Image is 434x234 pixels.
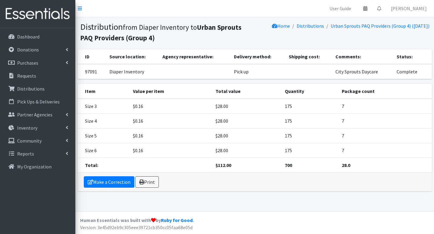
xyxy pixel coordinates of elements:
[129,143,212,158] td: $0.16
[17,60,38,66] p: Purchases
[17,99,60,105] p: Pick Ups & Deliveries
[331,23,429,29] a: Urban Sprouts PAQ Providers (Group 4) ([DATE])
[159,49,230,64] th: Agency representative:
[386,2,432,14] a: [PERSON_NAME]
[338,128,432,143] td: 7
[80,217,194,223] strong: Human Essentials was built with by .
[78,49,106,64] th: ID
[338,99,432,114] td: 7
[106,64,159,79] td: Diaper Inventory
[338,143,432,158] td: 7
[2,31,73,43] a: Dashboard
[2,83,73,95] a: Distributions
[338,114,432,128] td: 7
[297,23,324,29] a: Distributions
[17,125,37,131] p: Inventory
[129,114,212,128] td: $0.16
[78,143,130,158] td: Size 6
[332,49,393,64] th: Comments:
[2,109,73,121] a: Partner Agencies
[80,23,241,42] b: Urban Sprouts PAQ Providers (Group 4)
[281,128,338,143] td: 175
[135,176,159,188] a: Print
[2,148,73,160] a: Reports
[84,176,134,188] a: Make a Correction
[106,49,159,64] th: Source location:
[78,64,106,79] td: 97091
[215,162,231,168] strong: $112.00
[230,64,285,79] td: Pick up
[2,96,73,108] a: Pick Ups & Deliveries
[78,84,130,99] th: Item
[2,161,73,173] a: My Organization
[325,2,356,14] a: User Guide
[2,57,73,69] a: Purchases
[78,114,130,128] td: Size 4
[338,84,432,99] th: Package count
[281,143,338,158] td: 175
[17,112,52,118] p: Partner Agencies
[80,224,193,230] span: Version: 3e45d92eb9c305eee39721cb350cc05faa68e05d
[129,99,212,114] td: $0.16
[281,99,338,114] td: 175
[393,49,432,64] th: Status:
[285,162,292,168] strong: 700
[332,64,393,79] td: City Sprouts Daycare
[212,114,281,128] td: $28.00
[17,164,52,170] p: My Organization
[78,128,130,143] td: Size 5
[17,138,42,144] p: Community
[129,84,212,99] th: Value per item
[80,22,253,42] h1: Distribution
[2,44,73,56] a: Donations
[129,128,212,143] td: $0.16
[85,162,98,168] strong: Total:
[17,86,45,92] p: Distributions
[272,23,290,29] a: Home
[230,49,285,64] th: Delivery method:
[17,34,39,40] p: Dashboard
[17,73,36,79] p: Requests
[2,4,73,24] img: HumanEssentials
[161,217,193,223] a: Ruby for Good
[212,84,281,99] th: Total value
[212,128,281,143] td: $28.00
[2,122,73,134] a: Inventory
[281,84,338,99] th: Quantity
[212,99,281,114] td: $28.00
[393,64,432,79] td: Complete
[17,47,39,53] p: Donations
[212,143,281,158] td: $28.00
[285,49,332,64] th: Shipping cost:
[2,135,73,147] a: Community
[281,114,338,128] td: 175
[342,162,350,168] strong: 28.0
[78,99,130,114] td: Size 3
[80,23,241,42] small: from Diaper Inventory to
[2,70,73,82] a: Requests
[17,151,34,157] p: Reports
